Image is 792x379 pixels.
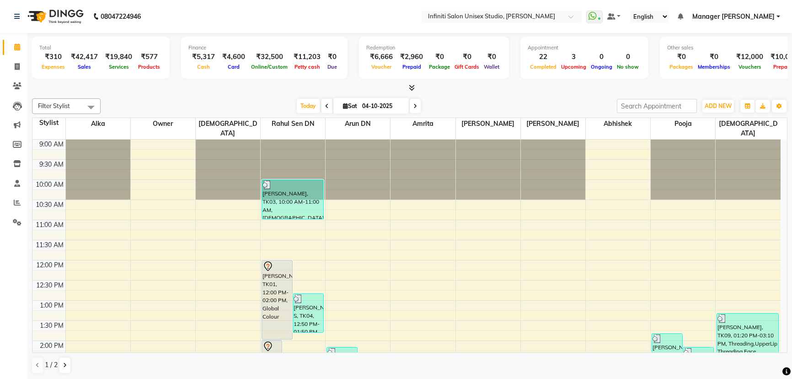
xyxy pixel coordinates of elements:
[136,64,162,70] span: Products
[38,341,65,351] div: 2:00 PM
[37,160,65,169] div: 9:30 AM
[589,52,615,62] div: 0
[482,64,502,70] span: Wallet
[683,347,713,369] div: Neha, TK05, 02:10 PM-02:45 PM, Threading,UpperLip Threading
[452,52,482,62] div: ₹0
[559,64,589,70] span: Upcoming
[482,52,502,62] div: ₹0
[34,281,65,290] div: 12:30 PM
[37,140,65,149] div: 9:00 AM
[705,103,732,109] span: ADD NEW
[249,52,290,62] div: ₹32,500
[107,64,131,70] span: Services
[188,52,219,62] div: ₹5,317
[225,64,242,70] span: Card
[696,52,733,62] div: ₹0
[38,102,70,109] span: Filter Stylist
[34,220,65,230] div: 11:00 AM
[38,321,65,330] div: 1:30 PM
[733,52,767,62] div: ₹12,000
[34,180,65,189] div: 10:00 AM
[249,64,290,70] span: Online/Custom
[702,100,734,113] button: ADD NEW
[736,64,764,70] span: Vouchers
[400,64,423,70] span: Prepaid
[341,103,359,109] span: Sat
[292,64,322,70] span: Petty cash
[262,180,323,219] div: [PERSON_NAME], TK03, 10:00 AM-11:00 AM, [DEMOGRAPHIC_DATA] Hair Cut,Shampoo/Conditioner
[615,64,641,70] span: No show
[219,52,249,62] div: ₹4,600
[325,64,339,70] span: Due
[297,99,320,113] span: Today
[75,64,93,70] span: Sales
[652,334,682,373] div: [PERSON_NAME] S, TK04, 01:50 PM-02:50 PM, Arms Wax Choclate,UnderArm Wax Choclate
[528,52,559,62] div: 22
[188,44,340,52] div: Finance
[617,99,697,113] input: Search Appointment
[32,118,65,128] div: Stylist
[667,64,696,70] span: Packages
[39,44,162,52] div: Total
[67,52,102,62] div: ₹42,417
[521,118,585,130] span: [PERSON_NAME]
[326,118,390,130] span: Arun DN
[692,12,775,22] span: Manager [PERSON_NAME]
[293,294,323,332] div: [PERSON_NAME] S, TK04, 12:50 PM-01:50 PM, HairCut + [PERSON_NAME] + Shampoo
[39,64,67,70] span: Expenses
[452,64,482,70] span: Gift Cards
[290,52,324,62] div: ₹11,203
[261,118,325,130] span: Rahul Sen DN
[651,118,715,130] span: Pooja
[131,118,195,130] span: Owner
[427,64,452,70] span: Package
[196,118,260,139] span: [DEMOGRAPHIC_DATA]
[195,64,212,70] span: Cash
[23,4,86,29] img: logo
[369,64,394,70] span: Voucher
[391,118,455,130] span: Amrita
[101,4,141,29] b: 08047224946
[34,200,65,210] div: 10:30 AM
[615,52,641,62] div: 0
[38,301,65,310] div: 1:00 PM
[327,347,357,376] div: [PERSON_NAME], TK08, 02:10 PM-02:55 PM, Luxuriant Caring BlowDry (15Mins)
[262,260,292,339] div: [PERSON_NAME], TK01, 12:00 PM-02:00 PM, Global Colour
[456,118,520,130] span: [PERSON_NAME]
[34,240,65,250] div: 11:30 AM
[667,52,696,62] div: ₹0
[136,52,162,62] div: ₹577
[34,260,65,270] div: 12:00 PM
[559,52,589,62] div: 3
[589,64,615,70] span: Ongoing
[324,52,340,62] div: ₹0
[359,99,405,113] input: 2025-10-04
[586,118,650,130] span: Abhishek
[66,118,130,130] span: Alka
[696,64,733,70] span: Memberships
[102,52,136,62] div: ₹19,840
[528,64,559,70] span: Completed
[427,52,452,62] div: ₹0
[716,118,781,139] span: [DEMOGRAPHIC_DATA]
[45,360,58,370] span: 1 / 2
[366,52,396,62] div: ₹6,666
[366,44,502,52] div: Redemption
[39,52,67,62] div: ₹310
[528,44,641,52] div: Appointment
[396,52,427,62] div: ₹2,960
